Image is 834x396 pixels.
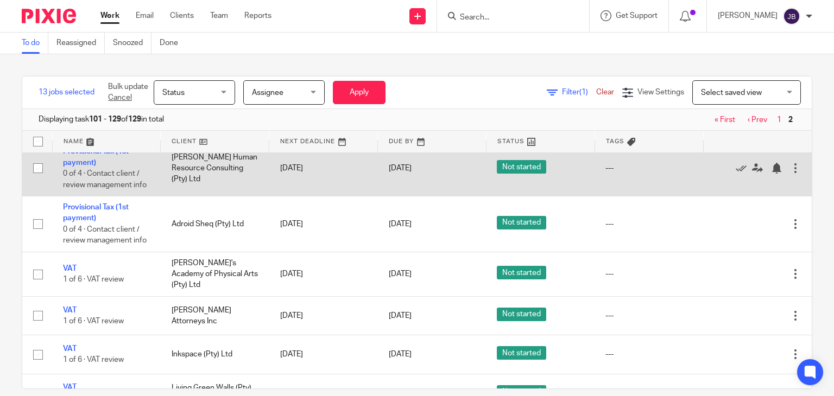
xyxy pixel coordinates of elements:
span: [DATE] [389,164,412,172]
span: [DATE] [389,270,412,278]
span: View Settings [637,88,684,96]
span: Select saved view [701,89,762,97]
img: svg%3E [783,8,800,25]
span: Not started [497,216,546,229]
input: Search [459,13,557,23]
span: Not started [497,346,546,360]
span: [DATE] [389,312,412,320]
span: Not started [497,308,546,321]
span: 1 of 6 · VAT review [63,276,124,283]
span: (1) [579,88,588,96]
div: --- [605,163,692,174]
a: Mark as done [736,163,752,174]
span: Filter [562,88,596,96]
span: Not started [497,160,546,174]
a: ‹ Prev [748,116,767,124]
span: Assignee [252,89,283,97]
span: 0 of 4 · Contact client / review management info [63,226,147,245]
a: 1 [777,116,781,124]
div: --- [605,310,692,321]
div: --- [605,349,692,360]
a: Work [100,10,119,21]
a: Provisional Tax (1st payment) [63,203,129,222]
td: [DATE] [269,252,378,296]
a: Cancel [108,94,132,101]
span: Displaying task of in total [39,114,164,125]
p: Bulk update [108,81,148,104]
span: Not started [497,266,546,279]
a: Email [136,10,154,21]
a: Team [210,10,228,21]
a: Clear [596,88,614,96]
a: VAT [63,384,77,391]
a: To do [22,33,48,54]
td: Inkspace (Pty) Ltd [161,335,269,374]
span: 1 of 6 · VAT review [63,356,124,364]
td: [DATE] [269,140,378,196]
a: Done [160,33,186,54]
b: 129 [128,116,141,123]
span: [DATE] [389,220,412,228]
span: Get Support [616,12,658,20]
a: Reassigned [56,33,105,54]
span: 2 [786,113,795,126]
a: « First [715,116,735,124]
a: Snoozed [113,33,151,54]
span: [DATE] [389,350,412,358]
nav: pager [709,116,795,124]
p: [PERSON_NAME] [718,10,778,21]
span: Tags [606,138,624,144]
span: Status [162,89,185,97]
td: [DATE] [269,196,378,252]
span: 1 of 6 · VAT review [63,317,124,325]
a: VAT [63,345,77,353]
a: Provisional Tax (1st payment) [63,148,129,166]
td: [DATE] [269,296,378,335]
span: 0 of 4 · Contact client / review management info [63,170,147,189]
td: [DATE] [269,335,378,374]
td: [PERSON_NAME]'s Academy of Physical Arts (Pty) Ltd [161,252,269,296]
div: --- [605,219,692,229]
b: 101 - 129 [89,116,121,123]
a: Clients [170,10,194,21]
td: [PERSON_NAME] Attorneys Inc [161,296,269,335]
div: --- [605,269,692,279]
a: Reports [244,10,271,21]
span: 13 jobs selected [39,87,94,98]
td: Adroid Sheq (Pty) Ltd [161,196,269,252]
a: VAT [63,265,77,272]
a: VAT [63,306,77,314]
td: [PERSON_NAME] Human Resource Consulting (Pty) Ltd [161,140,269,196]
button: Apply [333,81,386,104]
img: Pixie [22,9,76,23]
